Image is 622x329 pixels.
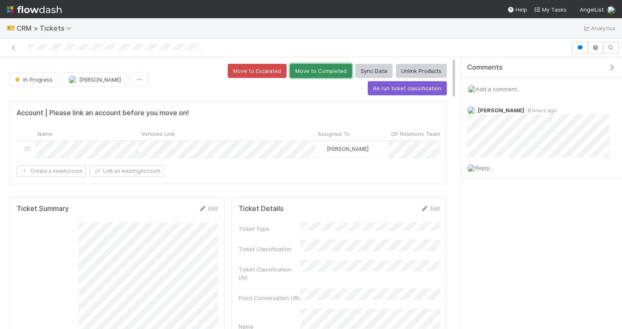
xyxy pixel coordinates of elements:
span: Add a comment... [476,86,521,92]
img: avatar_4aa8e4fd-f2b7-45ba-a6a5-94a913ad1fe4.png [468,85,476,93]
img: avatar_4aa8e4fd-f2b7-45ba-a6a5-94a913ad1fe4.png [467,164,475,172]
button: [PERSON_NAME] [61,73,126,87]
button: In Progress [10,73,58,87]
span: [PERSON_NAME] [327,145,369,152]
button: Re run ticket classification [368,81,447,95]
button: Move to Escalated [228,64,287,78]
span: Vehicles Link [141,130,175,138]
div: Ticket Classification (AI) [239,265,301,282]
div: Front Conversation URL [239,294,301,302]
img: avatar_e764f80f-affb-48ed-b536-deace7b998a7.png [319,145,325,152]
a: My Tasks [534,5,567,14]
div: [PERSON_NAME] [318,145,369,153]
h5: Ticket Details [239,205,284,213]
span: [PERSON_NAME] [79,76,121,83]
span: Comments [467,63,503,72]
a: Edit [420,205,440,212]
h5: Account | Please link an account before you move on! [17,109,189,117]
span: 🎫 [7,24,15,31]
span: [PERSON_NAME] [478,107,524,114]
span: CRM > Tickets [17,24,76,32]
a: Analytics [583,23,615,33]
button: Link an existingAccount [89,165,164,177]
button: Unlink Products [396,64,447,78]
span: 8 hours ago [524,107,557,114]
div: Ticket Classification [239,245,301,253]
div: Help [507,5,527,14]
span: Reply... [475,164,493,171]
img: avatar_4aa8e4fd-f2b7-45ba-a6a5-94a913ad1fe4.png [607,6,615,14]
button: Sync Data [355,64,393,78]
span: GP Relations Team [391,130,440,138]
button: Move to Completed [290,64,352,78]
span: In Progress [13,76,53,83]
span: My Tasks [534,6,567,13]
a: Edit [198,205,218,212]
h5: Ticket Summary [17,205,69,213]
img: logo-inverted-e16ddd16eac7371096b0.svg [7,2,62,17]
button: Create a newAccount [17,165,86,177]
img: avatar_5d51780c-77ad-4a9d-a6ed-b88b2c284079.png [68,75,77,84]
span: Assigned To [318,130,350,138]
div: Ticket Type [239,225,301,233]
span: Name [38,130,53,138]
img: avatar_4aa8e4fd-f2b7-45ba-a6a5-94a913ad1fe4.png [467,106,475,114]
span: AngelList [580,6,604,13]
